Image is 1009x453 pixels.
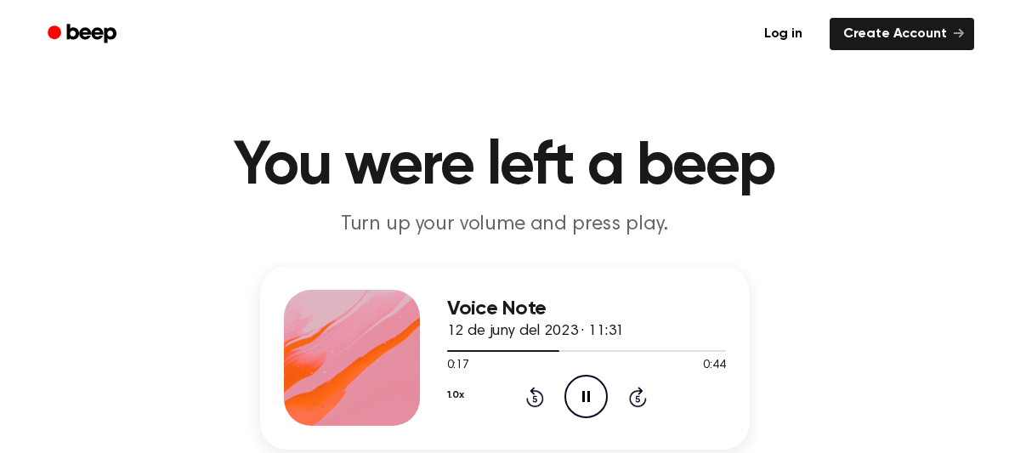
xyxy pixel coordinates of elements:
a: Create Account [830,18,974,50]
span: 0:17 [447,357,469,375]
button: 1.0x [447,381,464,410]
span: 12 de juny del 2023 · 11:31 [447,324,625,339]
h3: Voice Note [447,297,726,320]
h1: You were left a beep [70,136,940,197]
a: Beep [36,18,132,51]
a: Log in [747,14,819,54]
p: Turn up your volume and press play. [179,211,831,239]
span: 0:44 [703,357,725,375]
